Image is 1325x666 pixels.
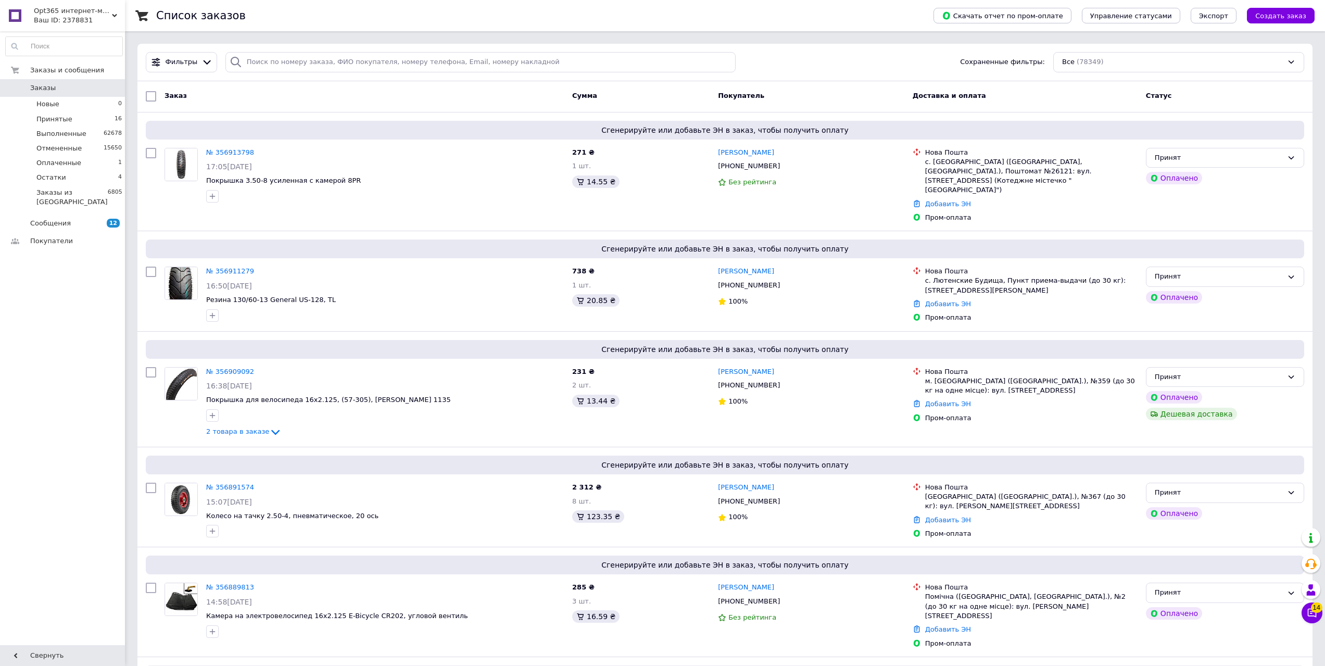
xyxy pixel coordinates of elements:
[1146,507,1202,520] div: Оплачено
[36,173,66,182] span: Остатки
[1199,12,1228,20] span: Экспорт
[1155,372,1283,383] div: Принят
[1146,172,1202,184] div: Оплачено
[206,162,252,171] span: 17:05[DATE]
[925,529,1138,538] div: Пром-оплата
[925,267,1138,276] div: Нова Пошта
[165,148,198,181] a: Фото товару
[156,9,246,22] h1: Список заказов
[1311,602,1322,613] span: 14
[1062,57,1075,67] span: Все
[728,513,748,521] span: 100%
[572,497,591,505] span: 8 шт.
[206,498,252,506] span: 15:07[DATE]
[206,512,378,520] a: Колесо на тачку 2.50-4, пневматическое, 20 ось
[925,157,1138,195] div: с. [GEOGRAPHIC_DATA] ([GEOGRAPHIC_DATA], [GEOGRAPHIC_DATA].), Поштомат №26121: вул. [STREET_ADDRE...
[925,516,971,524] a: Добавить ЭН
[206,428,269,436] span: 2 товара в заказе
[925,313,1138,322] div: Пром-оплата
[30,219,71,228] span: Сообщения
[925,492,1138,511] div: [GEOGRAPHIC_DATA] ([GEOGRAPHIC_DATA].), №367 (до 30 кг): вул. [PERSON_NAME][STREET_ADDRESS]
[30,236,73,246] span: Покупатели
[572,368,595,375] span: 231 ₴
[718,281,780,289] span: [PHONE_NUMBER]
[925,200,971,208] a: Добавить ЭН
[206,396,451,404] a: Покрышка для велосипеда 16х2.125, (57-305), [PERSON_NAME] 1135
[572,381,591,389] span: 2 шт.
[933,8,1071,23] button: Скачать отчет по пром-оплате
[115,115,122,124] span: 16
[718,162,780,170] span: [PHONE_NUMBER]
[718,267,774,277] a: [PERSON_NAME]
[165,267,197,299] img: Фото товару
[1155,487,1283,498] div: Принят
[728,613,776,621] span: Без рейтинга
[1146,291,1202,304] div: Оплачено
[925,413,1138,423] div: Пром-оплата
[30,66,104,75] span: Заказы и сообщения
[108,188,122,207] span: 6805
[572,92,597,99] span: Сумма
[34,6,112,16] span: Opt365 интернет-магазин
[718,381,780,389] span: [PHONE_NUMBER]
[150,344,1300,355] span: Сгенерируйте или добавьте ЭН в заказ, чтобы получить оплату
[165,367,198,400] a: Фото товару
[206,296,336,304] a: Резина 130/60-13 General US-128, TL
[206,148,254,156] a: № 356913798
[166,57,198,67] span: Фильтры
[942,11,1063,20] span: Скачать отчет по пром-оплате
[6,37,122,56] input: Поиск
[150,244,1300,254] span: Сгенерируйте или добавьте ЭН в заказ, чтобы получить оплату
[925,483,1138,492] div: Нова Пошта
[118,158,122,168] span: 1
[150,125,1300,135] span: Сгенерируйте или добавьте ЭН в заказ, чтобы получить оплату
[1155,587,1283,598] div: Принят
[1302,602,1322,623] button: Чат с покупателем14
[1146,408,1237,420] div: Дешевая доставка
[1155,271,1283,282] div: Принят
[1146,92,1172,99] span: Статус
[1247,8,1315,23] button: Создать заказ
[1146,391,1202,404] div: Оплачено
[206,267,254,275] a: № 356911279
[925,148,1138,157] div: Нова Пошта
[572,162,591,170] span: 1 шт.
[572,395,620,407] div: 13.44 ₴
[1155,153,1283,164] div: Принят
[1255,12,1306,20] span: Создать заказ
[36,158,81,168] span: Оплаченные
[572,597,591,605] span: 3 шт.
[925,400,971,408] a: Добавить ЭН
[165,148,197,181] img: Фото товару
[925,376,1138,395] div: м. [GEOGRAPHIC_DATA] ([GEOGRAPHIC_DATA].), №359 (до 30 кг на одне місце): вул. [STREET_ADDRESS]
[718,92,764,99] span: Покупатель
[925,367,1138,376] div: Нова Пошта
[925,639,1138,648] div: Пром-оплата
[150,560,1300,570] span: Сгенерируйте или добавьте ЭН в заказ, чтобы получить оплату
[960,57,1045,67] span: Сохраненные фильтры:
[206,612,468,620] span: Камера на электровелосипед 16x2.125 E-Bicycle CR202, угловой вентиль
[913,92,986,99] span: Доставка и оплата
[718,583,774,593] a: [PERSON_NAME]
[718,148,774,158] a: [PERSON_NAME]
[206,382,252,390] span: 16:38[DATE]
[572,148,595,156] span: 271 ₴
[104,144,122,153] span: 15650
[165,583,197,615] img: Фото товару
[925,300,971,308] a: Добавить ЭН
[1090,12,1172,20] span: Управление статусами
[572,583,595,591] span: 285 ₴
[572,483,601,491] span: 2 312 ₴
[572,281,591,289] span: 1 шт.
[925,592,1138,621] div: Помічна ([GEOGRAPHIC_DATA], [GEOGRAPHIC_DATA].), №2 (до 30 кг на одне місце): вул. [PERSON_NAME][...
[36,99,59,109] span: Новые
[1082,8,1180,23] button: Управление статусами
[150,460,1300,470] span: Сгенерируйте или добавьте ЭН в заказ, чтобы получить оплату
[206,598,252,606] span: 14:58[DATE]
[1146,607,1202,620] div: Оплачено
[165,267,198,300] a: Фото товару
[1191,8,1236,23] button: Экспорт
[206,583,254,591] a: № 356889813
[206,282,252,290] span: 16:50[DATE]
